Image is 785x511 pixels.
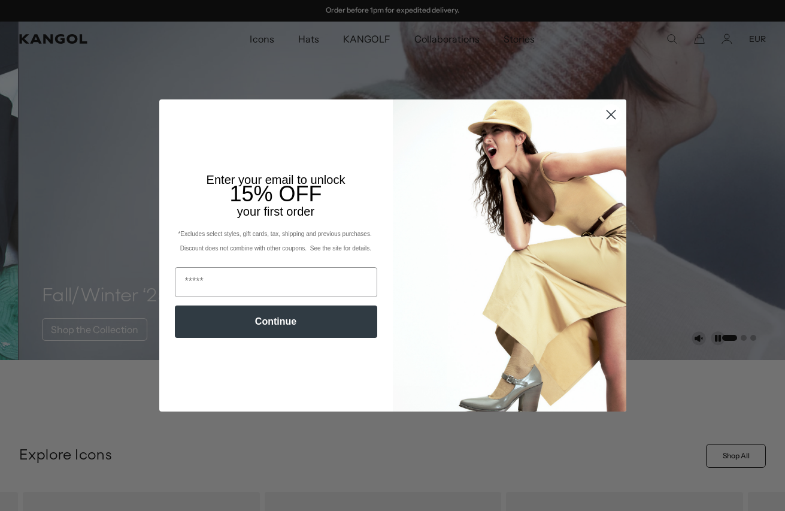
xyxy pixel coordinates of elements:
span: Enter your email to unlock [207,173,345,186]
span: 15% OFF [229,182,322,206]
span: your first order [237,205,314,218]
input: Email [175,267,377,297]
button: Continue [175,306,377,338]
span: *Excludes select styles, gift cards, tax, shipping and previous purchases. Discount does not comb... [178,231,373,252]
button: Close dialog [601,104,622,125]
img: 93be19ad-e773-4382-80b9-c9d740c9197f.jpeg [393,99,626,411]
